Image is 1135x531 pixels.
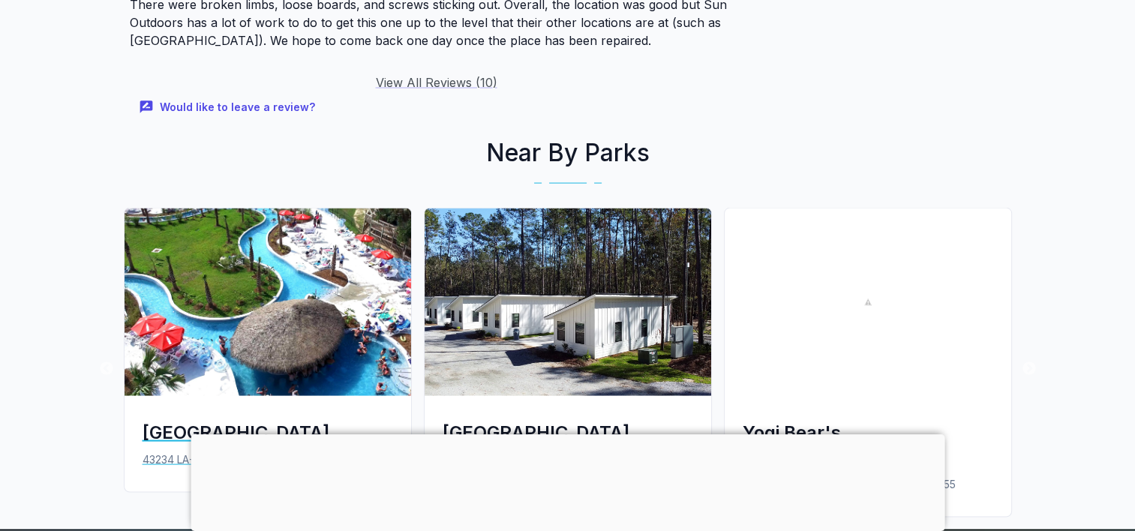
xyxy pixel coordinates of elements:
[99,361,114,376] button: Previous
[125,208,411,396] img: Reunion Lake RV Resort
[191,434,944,527] iframe: Advertisement
[130,91,327,124] button: Would like to leave a review?
[418,208,718,504] a: Fireside RV Resort[GEOGRAPHIC_DATA]42053 LA-[STREET_ADDRESS]
[425,208,711,396] img: Fireside RV Resort
[143,451,393,468] p: 43234 LA-[GEOGRAPHIC_DATA]
[725,208,1011,396] img: Yogi Bear's Jellystone Park
[718,208,1018,529] a: Yogi Bear's Jellystone ParkYogi Bear's [GEOGRAPHIC_DATA]46049 LA-445 [PERSON_NAME], LA 70455
[375,75,497,90] a: View All Reviews (10)
[143,420,393,445] div: [GEOGRAPHIC_DATA]
[118,208,418,504] a: Reunion Lake RV Resort[GEOGRAPHIC_DATA]43234 LA-[GEOGRAPHIC_DATA]
[443,420,693,445] div: [GEOGRAPHIC_DATA]
[118,135,1018,171] h2: Near By Parks
[743,420,993,469] div: Yogi Bear's [GEOGRAPHIC_DATA]
[1022,361,1037,376] button: Next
